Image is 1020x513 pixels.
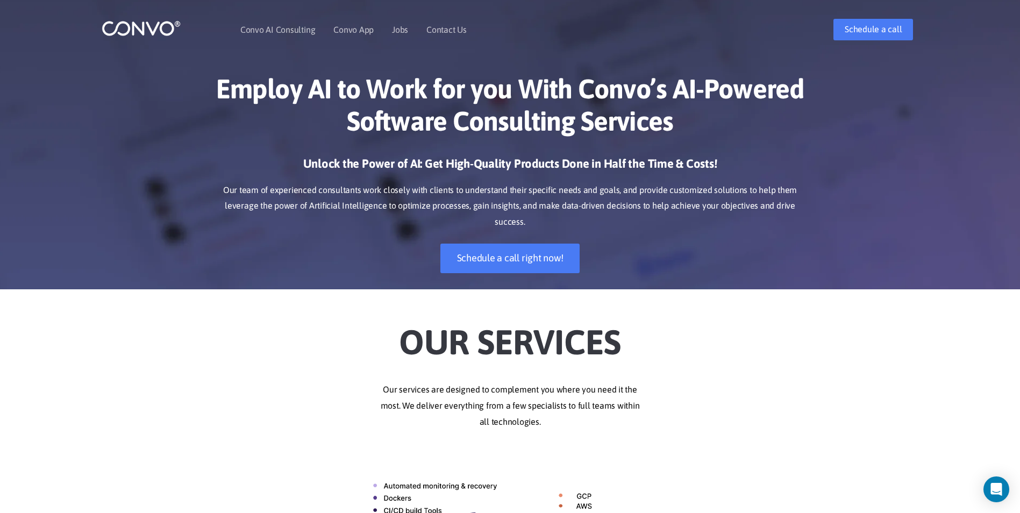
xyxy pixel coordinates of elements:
[212,182,809,231] p: Our team of experienced consultants work closely with clients to understand their specific needs ...
[212,382,809,430] p: Our services are designed to complement you where you need it the most. We deliver everything fro...
[426,25,467,34] a: Contact Us
[440,244,580,273] a: Schedule a call right now!
[212,305,809,366] h2: Our Services
[212,73,809,145] h1: Employ AI to Work for you With Convo’s AI-Powered Software Consulting Services
[392,25,408,34] a: Jobs
[212,156,809,180] h3: Unlock the Power of AI: Get High-Quality Products Done in Half the Time & Costs!
[102,20,181,37] img: logo_1.png
[983,476,1009,502] div: Open Intercom Messenger
[333,25,374,34] a: Convo App
[240,25,315,34] a: Convo AI Consulting
[833,19,913,40] a: Schedule a call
